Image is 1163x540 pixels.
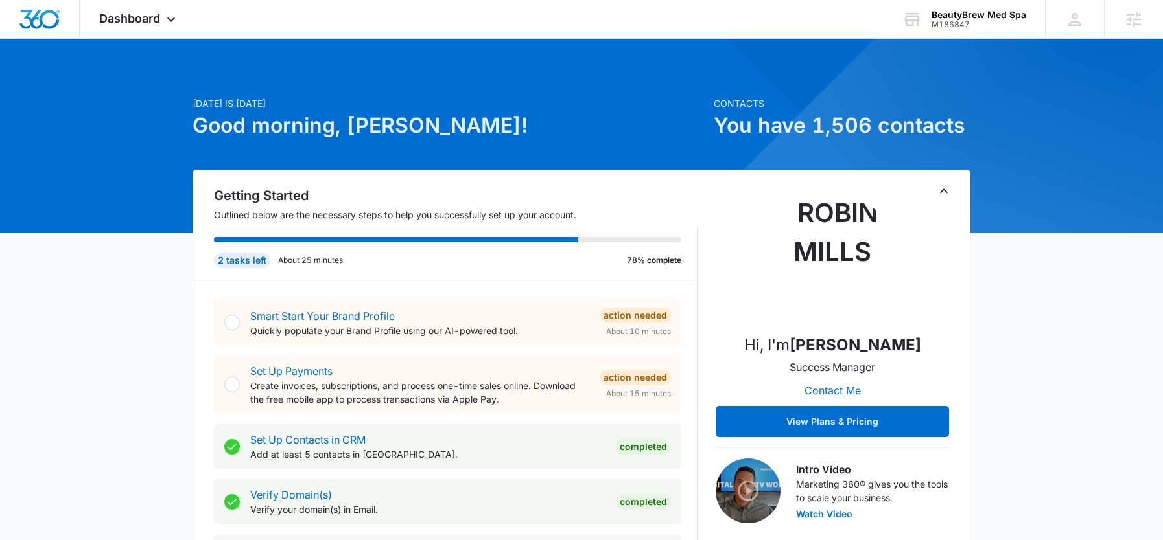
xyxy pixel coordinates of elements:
[250,324,589,337] p: Quickly populate your Brand Profile using our AI-powered tool.
[600,370,671,385] div: Action Needed
[936,183,952,199] button: Toggle Collapse
[790,335,921,354] strong: [PERSON_NAME]
[932,10,1026,20] div: account name
[790,359,875,375] p: Success Manager
[250,365,333,377] a: Set Up Payments
[616,439,671,455] div: Completed
[796,510,852,519] button: Watch Video
[250,309,395,322] a: Smart Start Your Brand Profile
[796,462,949,477] h3: Intro Video
[932,20,1026,29] div: account id
[616,494,671,510] div: Completed
[716,458,781,523] img: Intro Video
[792,375,874,406] button: Contact Me
[796,477,949,504] p: Marketing 360® gives you the tools to scale your business.
[250,488,332,501] a: Verify Domain(s)
[193,96,706,110] p: [DATE] is [DATE]
[606,388,671,399] span: About 15 minutes
[716,406,949,437] button: View Plans & Pricing
[193,110,706,141] h1: Good morning, [PERSON_NAME]!
[99,12,160,25] span: Dashboard
[214,186,698,205] h2: Getting Started
[714,110,970,141] h1: You have 1,506 contacts
[250,379,589,406] p: Create invoices, subscriptions, and process one-time sales online. Download the free mobile app t...
[250,502,605,516] p: Verify your domain(s) in Email.
[768,194,897,323] img: Robin Mills
[214,253,270,268] div: 2 tasks left
[627,254,681,266] p: 78% complete
[214,208,698,221] p: Outlined below are the necessary steps to help you successfully set up your account.
[714,96,970,110] p: Contacts
[278,254,343,266] p: About 25 minutes
[744,333,921,357] p: Hi, I'm
[250,433,366,446] a: Set Up Contacts in CRM
[250,447,605,461] p: Add at least 5 contacts in [GEOGRAPHIC_DATA].
[600,308,671,323] div: Action Needed
[606,326,671,337] span: About 10 minutes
